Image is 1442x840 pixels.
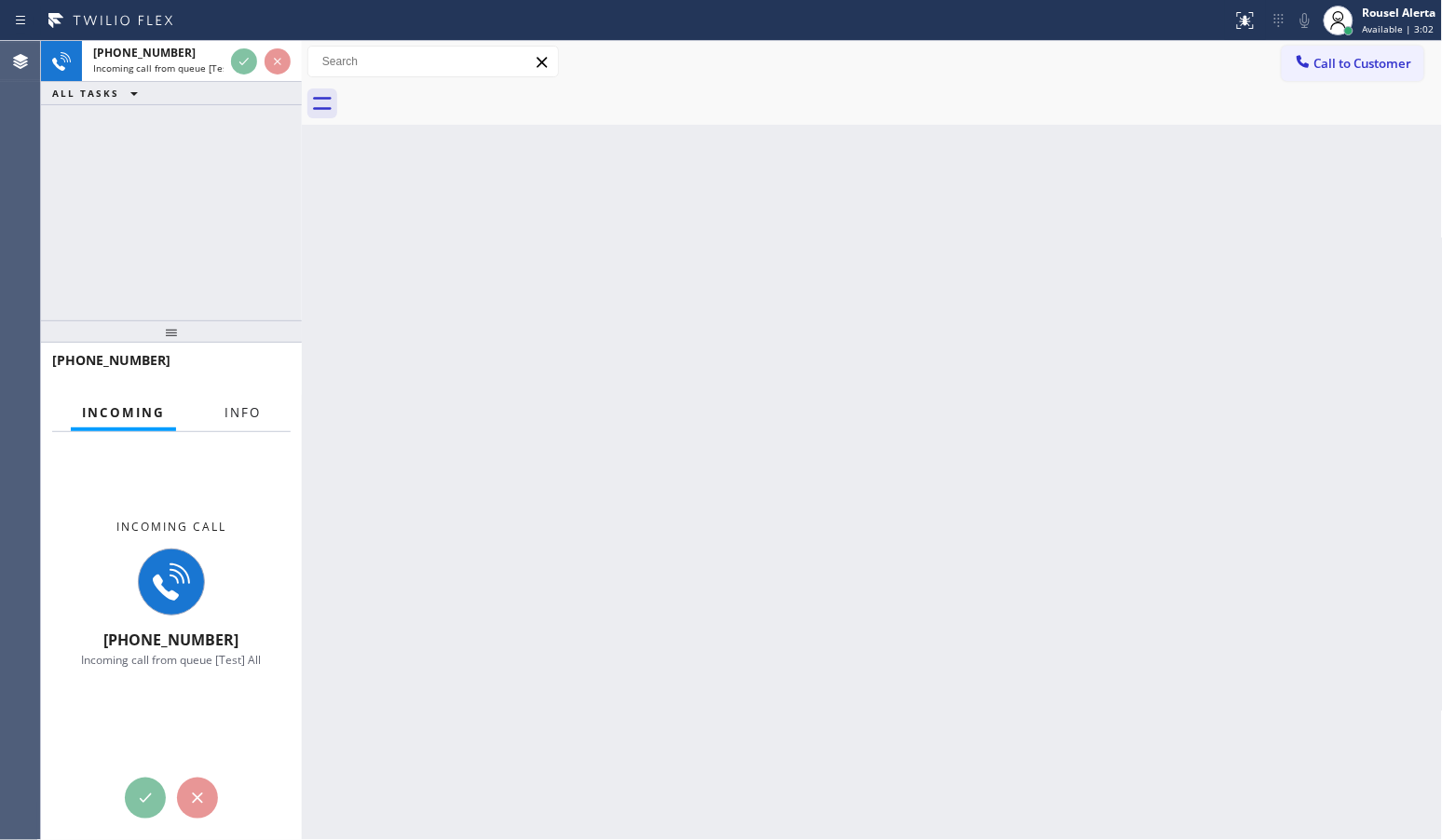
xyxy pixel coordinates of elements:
[1292,7,1318,34] button: Mute
[213,395,272,431] button: Info
[41,82,156,104] button: ALL TASKS
[104,630,239,650] span: [PHONE_NUMBER]
[231,48,257,75] button: Accept
[82,652,262,668] span: Incoming call from queue [Test] All
[82,404,165,421] span: Incoming
[1363,22,1435,35] span: Available | 3:02
[1282,46,1424,81] button: Call to Customer
[116,519,226,535] span: Incoming call
[71,395,176,431] button: Incoming
[265,48,291,75] button: Reject
[1363,5,1436,20] div: Rousel Alerta
[93,45,196,61] span: [PHONE_NUMBER]
[93,61,248,75] span: Incoming call from queue [Test] All
[52,351,170,369] span: [PHONE_NUMBER]
[52,87,119,100] span: ALL TASKS
[308,47,558,76] input: Search
[1314,55,1412,72] span: Call to Customer
[177,778,218,819] button: Reject
[125,778,166,819] button: Accept
[224,404,261,421] span: Info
